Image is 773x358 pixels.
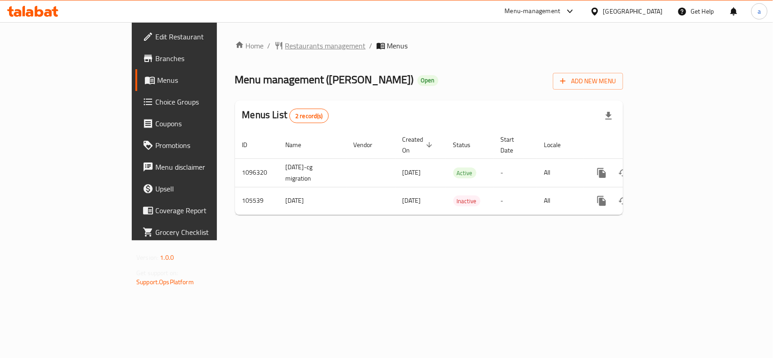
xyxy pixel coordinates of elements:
[278,187,346,215] td: [DATE]
[242,139,259,150] span: ID
[160,252,174,263] span: 1.0.0
[155,53,254,64] span: Branches
[242,108,329,123] h2: Menus List
[354,139,384,150] span: Vendor
[235,131,685,215] table: enhanced table
[613,190,634,212] button: Change Status
[553,73,623,90] button: Add New Menu
[235,69,414,90] span: Menu management ( [PERSON_NAME] )
[155,118,254,129] span: Coupons
[135,200,261,221] a: Coverage Report
[403,134,435,156] span: Created On
[135,221,261,243] a: Grocery Checklist
[494,158,537,187] td: -
[544,139,573,150] span: Locale
[286,139,313,150] span: Name
[591,162,613,184] button: more
[584,131,685,159] th: Actions
[598,105,619,127] div: Export file
[387,40,408,51] span: Menus
[135,91,261,113] a: Choice Groups
[135,26,261,48] a: Edit Restaurant
[418,75,438,86] div: Open
[603,6,663,16] div: [GEOGRAPHIC_DATA]
[155,227,254,238] span: Grocery Checklist
[278,158,346,187] td: [DATE]-cg migration
[285,40,366,51] span: Restaurants management
[135,69,261,91] a: Menus
[453,168,476,178] span: Active
[136,267,178,279] span: Get support on:
[370,40,373,51] li: /
[403,195,421,206] span: [DATE]
[268,40,271,51] li: /
[453,196,480,206] span: Inactive
[274,40,366,51] a: Restaurants management
[157,75,254,86] span: Menus
[537,187,584,215] td: All
[135,48,261,69] a: Branches
[235,40,623,51] nav: breadcrumb
[494,187,537,215] td: -
[537,158,584,187] td: All
[155,140,254,151] span: Promotions
[289,109,329,123] div: Total records count
[591,190,613,212] button: more
[136,252,158,263] span: Version:
[135,178,261,200] a: Upsell
[155,96,254,107] span: Choice Groups
[155,183,254,194] span: Upsell
[403,167,421,178] span: [DATE]
[290,112,328,120] span: 2 record(s)
[155,205,254,216] span: Coverage Report
[155,162,254,172] span: Menu disclaimer
[560,76,616,87] span: Add New Menu
[453,139,483,150] span: Status
[135,156,261,178] a: Menu disclaimer
[758,6,761,16] span: a
[135,113,261,134] a: Coupons
[505,6,561,17] div: Menu-management
[501,134,526,156] span: Start Date
[155,31,254,42] span: Edit Restaurant
[613,162,634,184] button: Change Status
[418,76,438,84] span: Open
[136,276,194,288] a: Support.OpsPlatform
[135,134,261,156] a: Promotions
